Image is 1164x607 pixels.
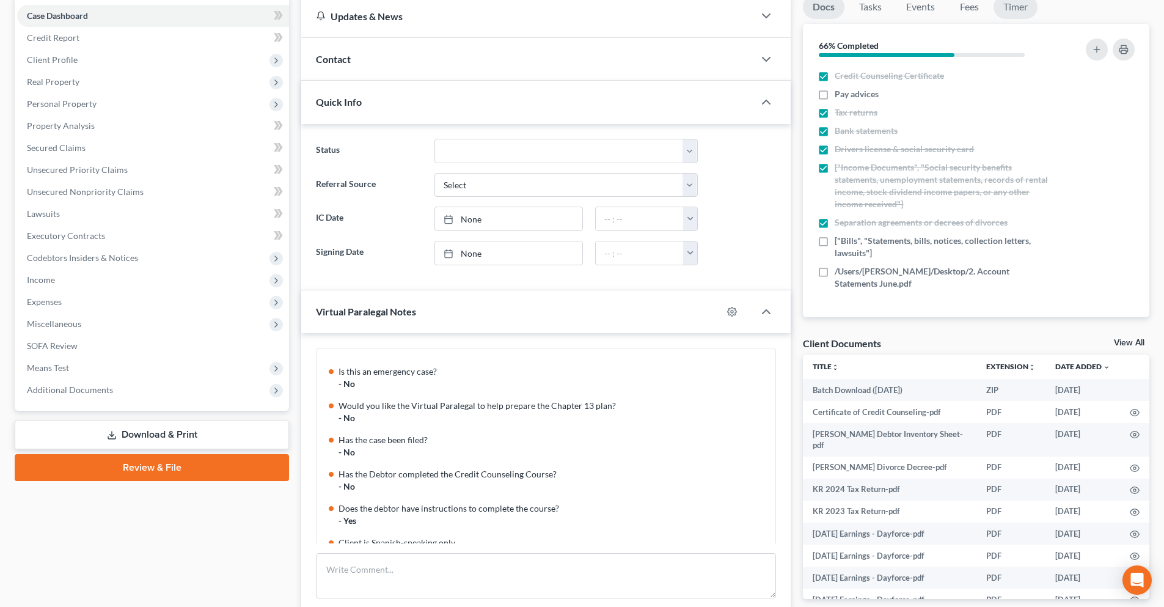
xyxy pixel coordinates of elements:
[17,225,289,247] a: Executory Contracts
[976,501,1045,523] td: PDF
[835,161,1052,210] span: ["Income Documents", "Social security benefits statements, unemployment statements, records of re...
[1028,364,1036,371] i: unfold_more
[339,468,768,480] div: Has the Debtor completed the Credit Counseling Course?
[27,318,81,329] span: Miscellaneous
[316,53,351,65] span: Contact
[803,523,976,545] td: [DATE] Earnings - Dayforce-pdf
[27,32,79,43] span: Credit Report
[27,362,69,373] span: Means Test
[803,545,976,567] td: [DATE] Earnings - Dayforce-pdf
[17,335,289,357] a: SOFA Review
[339,502,768,515] div: Does the debtor have instructions to complete the course?
[1045,523,1120,545] td: [DATE]
[1045,379,1120,401] td: [DATE]
[803,567,976,589] td: [DATE] Earnings - Dayforce-pdf
[27,142,86,153] span: Secured Claims
[976,545,1045,567] td: PDF
[339,434,768,446] div: Has the case been filed?
[803,457,976,479] td: [PERSON_NAME] Divorce Decree-pdf
[835,216,1008,229] span: Separation agreements or decrees of divorces
[976,457,1045,479] td: PDF
[316,10,739,23] div: Updates & News
[813,362,839,371] a: Titleunfold_more
[976,479,1045,501] td: PDF
[17,181,289,203] a: Unsecured Nonpriority Claims
[27,274,55,285] span: Income
[27,164,128,175] span: Unsecured Priority Claims
[27,340,78,351] span: SOFA Review
[803,379,976,401] td: Batch Download ([DATE])
[17,203,289,225] a: Lawsuits
[310,241,428,265] label: Signing Date
[835,143,974,155] span: Drivers license & social security card
[27,76,79,87] span: Real Property
[17,137,289,159] a: Secured Claims
[1045,545,1120,567] td: [DATE]
[1103,364,1110,371] i: expand_more
[1055,362,1110,371] a: Date Added expand_more
[310,139,428,163] label: Status
[435,207,582,230] a: None
[819,40,879,51] strong: 66% Completed
[316,306,416,317] span: Virtual Paralegal Notes
[27,98,97,109] span: Personal Property
[596,241,684,265] input: -- : --
[339,366,768,378] div: Is this an emergency case?
[339,400,768,412] div: Would you like the Virtual Paralegal to help prepare the Chapter 13 plan?
[803,479,976,501] td: KR 2024 Tax Return-pdf
[803,337,881,350] div: Client Documents
[832,364,839,371] i: unfold_more
[310,207,428,231] label: IC Date
[339,537,768,549] div: Client is Spanish-speaking only.
[1045,423,1120,457] td: [DATE]
[976,423,1045,457] td: PDF
[339,480,768,493] div: - No
[316,96,362,108] span: Quick Info
[835,265,1052,290] span: /Users/[PERSON_NAME]/Desktop/2. Account Statements June.pdf
[1045,401,1120,423] td: [DATE]
[976,379,1045,401] td: ZIP
[17,27,289,49] a: Credit Report
[27,230,105,241] span: Executory Contracts
[27,186,144,197] span: Unsecured Nonpriority Claims
[1045,457,1120,479] td: [DATE]
[835,70,944,82] span: Credit Counseling Certificate
[1045,567,1120,589] td: [DATE]
[17,159,289,181] a: Unsecured Priority Claims
[803,423,976,457] td: [PERSON_NAME] Debtor Inventory Sheet-pdf
[835,125,898,137] span: Bank statements
[986,362,1036,371] a: Extensionunfold_more
[976,567,1045,589] td: PDF
[835,235,1052,259] span: ["Bills", "Statements, bills, notices, collection letters, lawsuits"]
[17,115,289,137] a: Property Analysis
[803,501,976,523] td: KR 2023 Tax Return-pdf
[310,173,428,197] label: Referral Source
[27,384,113,395] span: Additional Documents
[27,296,62,307] span: Expenses
[17,5,289,27] a: Case Dashboard
[976,401,1045,423] td: PDF
[1045,479,1120,501] td: [DATE]
[803,401,976,423] td: Certificate of Credit Counseling-pdf
[339,446,768,458] div: - No
[835,88,879,100] span: Pay advices
[27,54,78,65] span: Client Profile
[15,421,289,449] a: Download & Print
[835,106,877,119] span: Tax returns
[339,412,768,424] div: - No
[435,241,582,265] a: None
[27,10,88,21] span: Case Dashboard
[976,523,1045,545] td: PDF
[27,252,138,263] span: Codebtors Insiders & Notices
[339,515,768,527] div: - Yes
[1045,501,1120,523] td: [DATE]
[339,378,768,390] div: - No
[1122,565,1152,595] div: Open Intercom Messenger
[27,120,95,131] span: Property Analysis
[15,454,289,481] a: Review & File
[1114,339,1144,347] a: View All
[596,207,684,230] input: -- : --
[27,208,60,219] span: Lawsuits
